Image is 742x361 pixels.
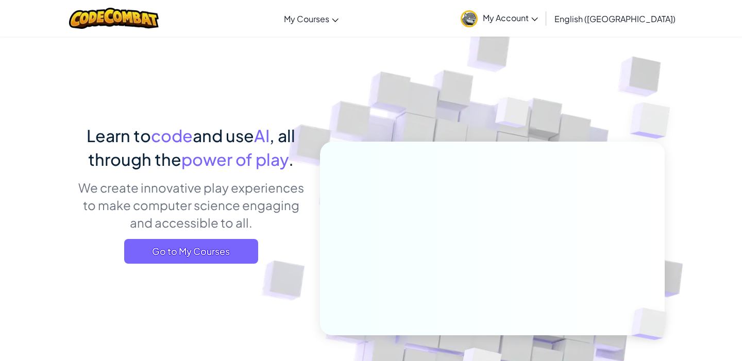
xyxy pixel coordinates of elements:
[483,12,538,23] span: My Account
[151,125,193,146] span: code
[476,77,550,153] img: Overlap cubes
[254,125,269,146] span: AI
[610,77,699,164] img: Overlap cubes
[289,149,294,169] span: .
[456,2,543,35] a: My Account
[181,149,289,169] span: power of play
[554,13,676,24] span: English ([GEOGRAPHIC_DATA])
[284,13,329,24] span: My Courses
[77,179,305,231] p: We create innovative play experiences to make computer science engaging and accessible to all.
[461,10,478,27] img: avatar
[124,239,258,264] a: Go to My Courses
[549,5,681,32] a: English ([GEOGRAPHIC_DATA])
[193,125,254,146] span: and use
[69,8,159,29] img: CodeCombat logo
[87,125,151,146] span: Learn to
[279,5,344,32] a: My Courses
